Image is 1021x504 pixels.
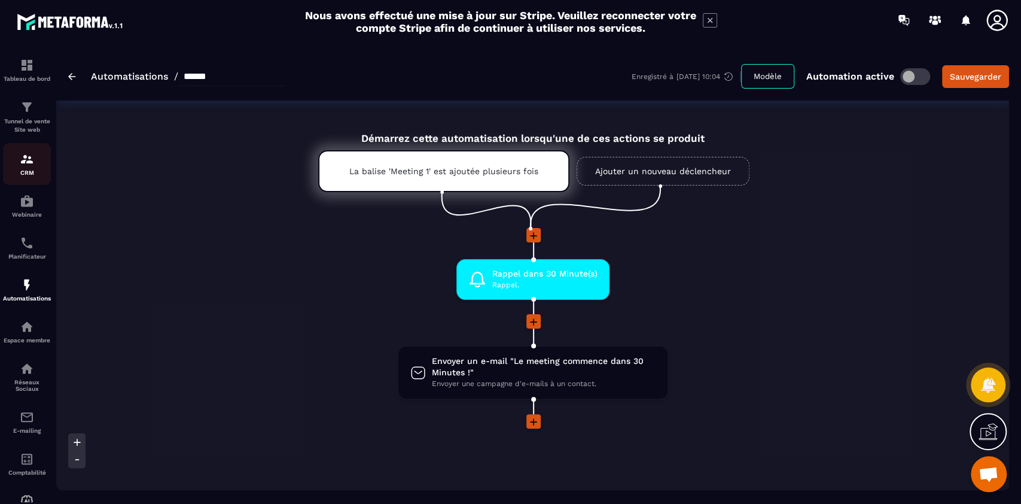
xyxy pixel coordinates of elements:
p: Comptabilité [3,469,51,476]
button: Sauvegarder [942,65,1009,88]
img: automations [20,320,34,334]
a: accountantaccountantComptabilité [3,443,51,485]
p: Automatisations [3,295,51,302]
img: formation [20,152,34,166]
a: formationformationTunnel de vente Site web [3,91,51,143]
a: formationformationTableau de bord [3,49,51,91]
a: automationsautomationsAutomatisations [3,269,51,311]
img: formation [20,58,34,72]
p: Webinaire [3,211,51,218]
p: E-mailing [3,427,51,434]
img: social-network [20,362,34,376]
img: scheduler [20,236,34,250]
a: emailemailE-mailing [3,401,51,443]
span: / [174,71,178,82]
a: automationsautomationsWebinaire [3,185,51,227]
span: Rappel dans 30 Minute(s) [492,268,598,280]
a: Automatisations [91,71,168,82]
a: formationformationCRM [3,143,51,185]
p: CRM [3,169,51,176]
img: arrow [68,73,76,80]
a: Ajouter un nouveau déclencheur [577,157,749,186]
p: Tableau de bord [3,75,51,82]
p: [DATE] 10:04 [676,72,720,81]
p: Espace membre [3,337,51,344]
img: automations [20,194,34,208]
div: Ouvrir le chat [971,456,1007,492]
img: formation [20,100,34,114]
img: email [20,410,34,424]
img: accountant [20,452,34,466]
span: Rappel. [492,280,598,291]
p: La balise 'Meeting 1' est ajoutée plusieurs fois [349,166,538,176]
p: Automation active [806,71,894,82]
span: Envoyer un e-mail "Le meeting commence dans 30 Minutes !" [432,356,656,378]
a: schedulerschedulerPlanificateur [3,227,51,269]
img: automations [20,278,34,292]
img: logo [17,11,124,32]
button: Modèle [741,64,794,89]
div: Démarrez cette automatisation lorsqu'une de ces actions se produit [288,119,777,144]
a: social-networksocial-networkRéseaux Sociaux [3,353,51,401]
p: Planificateur [3,253,51,260]
h2: Nous avons effectué une mise à jour sur Stripe. Veuillez reconnecter votre compte Stripe afin de ... [304,9,697,34]
div: Enregistré à [632,71,741,82]
p: Tunnel de vente Site web [3,117,51,134]
p: Réseaux Sociaux [3,379,51,392]
div: Sauvegarder [950,71,1001,83]
span: Envoyer une campagne d'e-mails à un contact. [432,378,656,390]
a: automationsautomationsEspace membre [3,311,51,353]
